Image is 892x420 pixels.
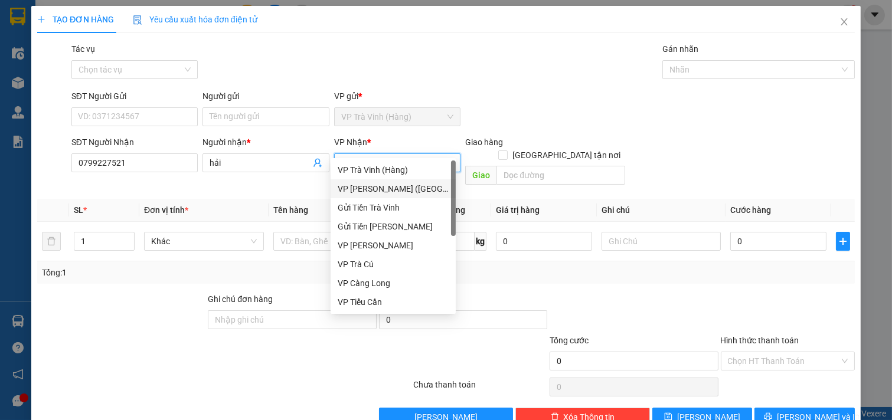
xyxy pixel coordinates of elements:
th: Ghi chú [597,199,726,222]
label: Gán nhãn [662,44,698,54]
div: VP Trần Phú (Hàng) [331,179,456,198]
div: SĐT Người Gửi [71,90,198,103]
span: [GEOGRAPHIC_DATA] tận nơi [508,149,625,162]
div: Người nhận [202,136,329,149]
span: Đơn vị tính [144,205,188,215]
div: VP Trà Vinh (Hàng) [338,163,449,176]
div: VP Càng Long [338,277,449,290]
span: SL [74,205,83,215]
input: 0 [496,232,592,251]
div: VP Tiểu Cần [331,293,456,311]
span: Giao [465,166,496,185]
div: Gửi Tiền [PERSON_NAME] [338,220,449,233]
span: Giao hàng [465,137,503,147]
span: Khác [151,232,257,250]
div: Chưa thanh toán [412,378,549,399]
div: SĐT Người Nhận [71,136,198,149]
div: VP Trà Cú [338,258,449,271]
label: Ghi chú đơn hàng [208,294,273,304]
span: close [839,17,849,27]
span: TẠO ĐƠN HÀNG [37,15,114,24]
div: VP gửi [334,90,461,103]
div: VP Trà Vinh (Hàng) [331,160,456,179]
div: VP Vũng Liêm [331,236,456,255]
label: Tác vụ [71,44,95,54]
span: Tên hàng [273,205,308,215]
button: plus [836,232,850,251]
input: Dọc đường [496,166,625,185]
input: Ghi Chú [602,232,721,251]
span: VP Nhận [334,137,367,147]
div: VP Tiểu Cần [338,296,449,309]
span: plus [37,15,45,24]
div: VP Trà Cú [331,255,456,274]
button: Close [828,6,861,39]
div: Gửi Tiền Trà Vinh [338,201,449,214]
div: Tổng: 1 [42,266,345,279]
input: Ghi chú đơn hàng [208,310,376,329]
span: kg [475,232,486,251]
input: VD: Bàn, Ghế [273,232,393,251]
div: Gửi Tiền Trần Phú [331,217,456,236]
span: Cước hàng [730,205,771,215]
label: Hình thức thanh toán [721,336,799,345]
span: VP Trà Vinh (Hàng) [341,108,454,126]
div: Người gửi [202,90,329,103]
span: user-add [313,158,322,168]
span: Tổng cước [550,336,589,345]
div: Gửi Tiền Trà Vinh [331,198,456,217]
div: VP Càng Long [331,274,456,293]
img: icon [133,15,142,25]
span: plus [837,237,849,246]
button: delete [42,232,61,251]
div: VP [PERSON_NAME] ([GEOGRAPHIC_DATA]) [338,182,449,195]
div: VP [PERSON_NAME] [338,239,449,252]
span: Giá trị hàng [496,205,540,215]
span: Yêu cầu xuất hóa đơn điện tử [133,15,257,24]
